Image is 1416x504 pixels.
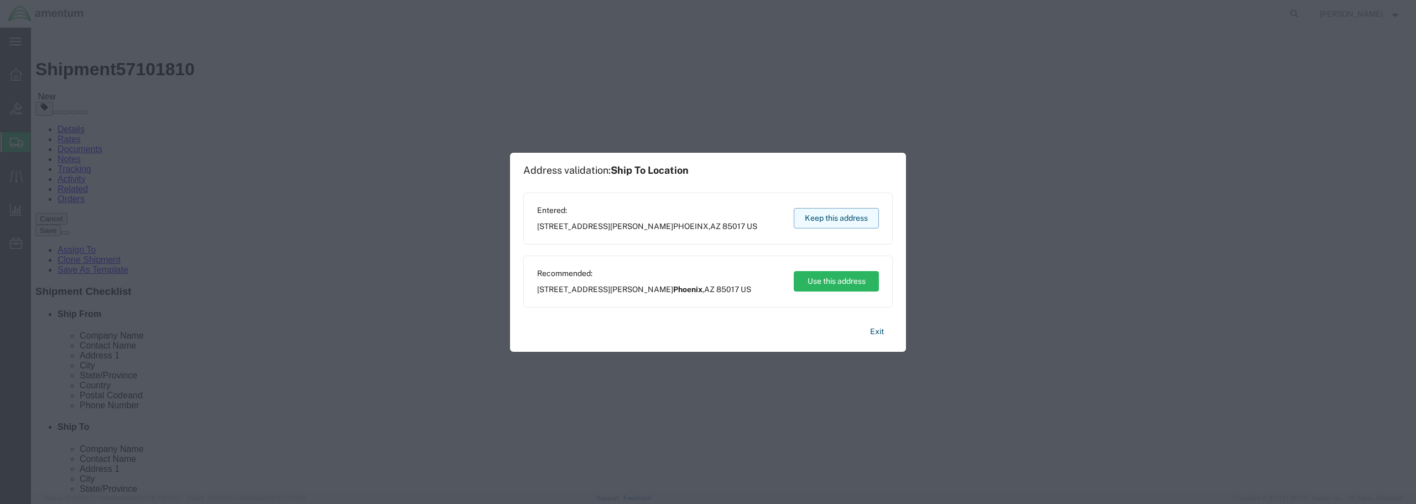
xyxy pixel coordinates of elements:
span: AZ [710,222,721,231]
span: Phoenix [673,285,702,294]
span: AZ [704,285,715,294]
span: Entered: [537,205,757,216]
span: 85017 [716,285,739,294]
h1: Address validation: [523,164,689,176]
button: Exit [861,322,893,341]
span: Ship To Location [611,164,689,176]
span: 85017 [722,222,745,231]
span: [STREET_ADDRESS][PERSON_NAME] , [537,221,757,232]
span: US [741,285,751,294]
button: Use this address [794,271,879,292]
span: [STREET_ADDRESS][PERSON_NAME] , [537,284,751,295]
span: Recommended: [537,268,751,279]
span: PHOEINX [673,222,709,231]
button: Keep this address [794,208,879,228]
span: US [747,222,757,231]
